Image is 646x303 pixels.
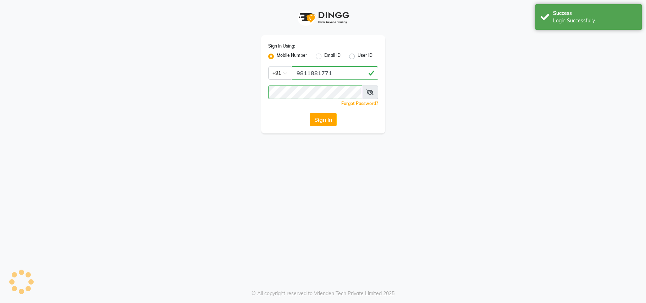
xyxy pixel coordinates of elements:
img: logo1.svg [295,7,352,28]
input: Username [268,86,362,99]
div: Login Successfully. [553,17,636,24]
label: User ID [358,52,372,61]
button: Sign In [310,113,337,126]
input: Username [292,66,378,80]
label: Mobile Number [277,52,307,61]
label: Email ID [324,52,341,61]
label: Sign In Using: [268,43,295,49]
a: Forgot Password? [341,101,378,106]
div: Success [553,10,636,17]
